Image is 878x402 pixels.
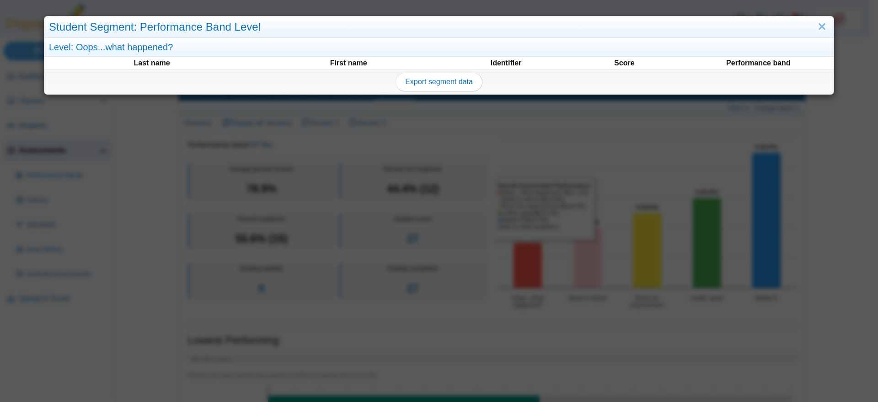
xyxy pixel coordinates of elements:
[566,58,683,69] th: Score
[405,78,473,86] span: Export segment data
[815,19,829,35] a: Close
[684,58,833,69] th: Performance band
[44,38,834,57] div: Level: Oops...what happened?
[54,58,250,69] th: Last name
[44,16,834,38] div: Student Segment: Performance Band Level
[251,58,446,69] th: First name
[396,73,482,91] a: Export segment data
[447,58,565,69] th: Identifier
